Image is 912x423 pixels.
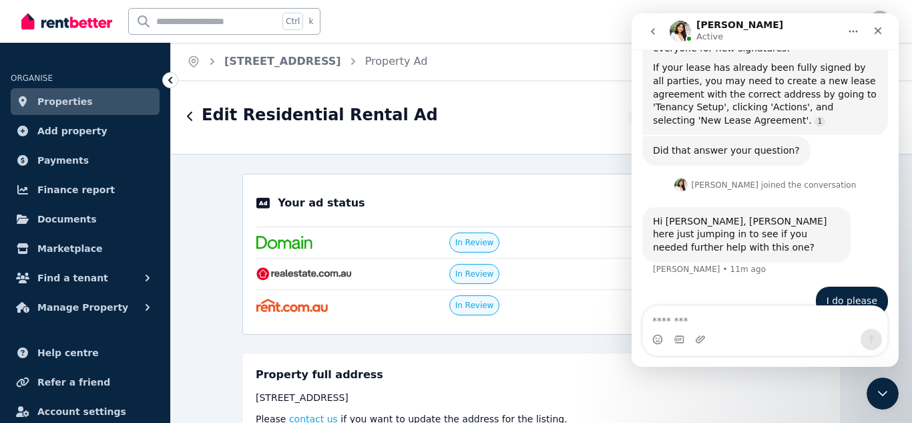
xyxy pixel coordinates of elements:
[37,123,107,139] span: Add property
[11,265,160,291] button: Find a tenant
[37,152,89,168] span: Payments
[37,211,97,227] span: Documents
[256,267,352,281] img: RealEstate.com.au
[37,270,108,286] span: Find a tenant
[11,74,53,83] span: ORGANISE
[869,11,891,32] img: Tamara Pratt
[11,206,160,233] a: Documents
[455,300,494,311] span: In Review
[37,182,115,198] span: Finance report
[37,94,93,110] span: Properties
[37,374,110,390] span: Refer a friend
[224,55,341,67] a: [STREET_ADDRESS]
[455,269,494,279] span: In Review
[11,176,160,203] a: Finance report
[11,369,160,396] a: Refer a friend
[202,104,438,126] h1: Edit Residential Rental Ad
[256,367,383,383] h5: Property full address
[11,147,160,174] a: Payments
[282,13,303,30] span: Ctrl
[455,237,494,248] span: In Review
[11,294,160,321] button: Manage Property
[256,391,827,404] div: [STREET_ADDRESS]
[308,16,313,27] span: k
[171,43,443,80] nav: Breadcrumb
[867,378,899,410] iframe: Intercom live chat
[11,88,160,115] a: Properties
[11,339,160,366] a: Help centre
[11,235,160,262] a: Marketplace
[365,55,428,67] a: Property Ad
[21,11,112,31] img: RentBetter
[632,13,899,367] iframe: Intercom live chat
[256,299,328,312] img: Rent.com.au
[37,345,99,361] span: Help centre
[37,241,102,257] span: Marketplace
[11,118,160,144] a: Add property
[256,236,312,249] img: Domain.com.au
[37,404,126,420] span: Account settings
[37,299,128,315] span: Manage Property
[278,195,365,211] p: Your ad status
